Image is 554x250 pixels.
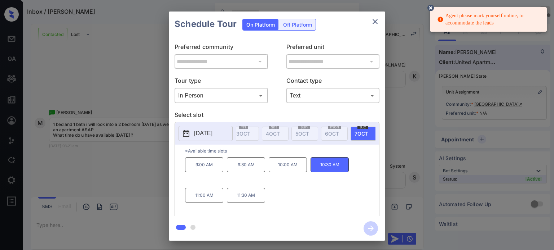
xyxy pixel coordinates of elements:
p: 9:30 AM [227,157,265,172]
div: Agent please mark yourself online, to accommodate the leads [437,9,541,29]
p: 9:00 AM [185,157,223,172]
div: Off Platform [280,19,316,30]
p: Contact type [286,76,380,88]
p: Tour type [175,76,268,88]
span: 7 OCT [355,131,368,137]
p: 10:00 AM [269,157,307,172]
p: Preferred unit [286,42,380,54]
p: Select slot [175,110,379,122]
p: 10:30 AM [311,157,349,172]
h2: Schedule Tour [169,12,242,37]
div: Text [288,90,378,101]
div: date-select [351,127,377,141]
p: 11:30 AM [227,188,265,203]
p: *Available time slots [185,145,379,157]
div: In Person [176,90,266,101]
p: Preferred community [175,42,268,54]
span: tue [357,125,368,129]
button: close [368,14,382,29]
p: [DATE] [194,129,212,138]
button: [DATE] [179,126,233,141]
p: 11:00 AM [185,188,223,203]
div: On Platform [243,19,278,30]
